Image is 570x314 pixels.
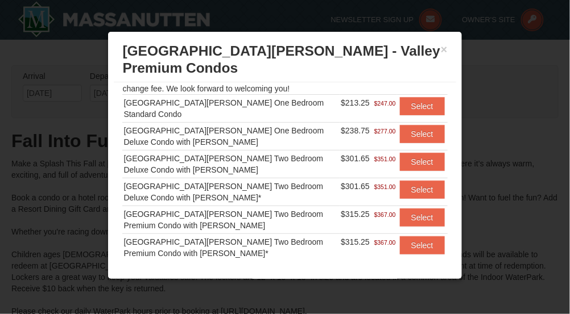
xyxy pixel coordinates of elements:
button: Select [400,97,445,115]
div: [GEOGRAPHIC_DATA][PERSON_NAME] Two Bedroom Deluxe Condo with [PERSON_NAME]* [123,181,338,203]
span: $238.75 [341,126,370,135]
span: $315.25 [341,210,370,219]
span: $367.00 [374,237,396,248]
button: Select [400,153,445,171]
span: $351.00 [374,153,396,165]
span: $301.65 [341,154,370,163]
div: [GEOGRAPHIC_DATA][PERSON_NAME] One Bedroom Deluxe Condo with [PERSON_NAME] [123,125,338,148]
div: [GEOGRAPHIC_DATA][PERSON_NAME] One Bedroom Standard Condo [123,97,338,120]
span: $301.65 [341,182,370,191]
span: $315.25 [341,237,370,246]
button: × [441,44,448,55]
span: $277.00 [374,125,396,137]
button: Select [400,236,445,254]
span: $247.00 [374,98,396,109]
span: $351.00 [374,181,396,192]
div: Woodstone and [GEOGRAPHIC_DATA][PERSON_NAME] are located outside of the "Kettle" mountain area an... [114,82,456,276]
button: Select [400,125,445,143]
button: Select [400,181,445,199]
span: $367.00 [374,209,396,220]
div: [GEOGRAPHIC_DATA][PERSON_NAME] Two Bedroom Premium Condo with [PERSON_NAME] [123,208,338,231]
span: [GEOGRAPHIC_DATA][PERSON_NAME] - Valley Premium Condos [122,43,440,76]
div: [GEOGRAPHIC_DATA][PERSON_NAME] Two Bedroom Deluxe Condo with [PERSON_NAME] [123,153,338,175]
span: $213.25 [341,98,370,107]
button: Select [400,208,445,227]
div: [GEOGRAPHIC_DATA][PERSON_NAME] Two Bedroom Premium Condo with [PERSON_NAME]* [123,236,338,259]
